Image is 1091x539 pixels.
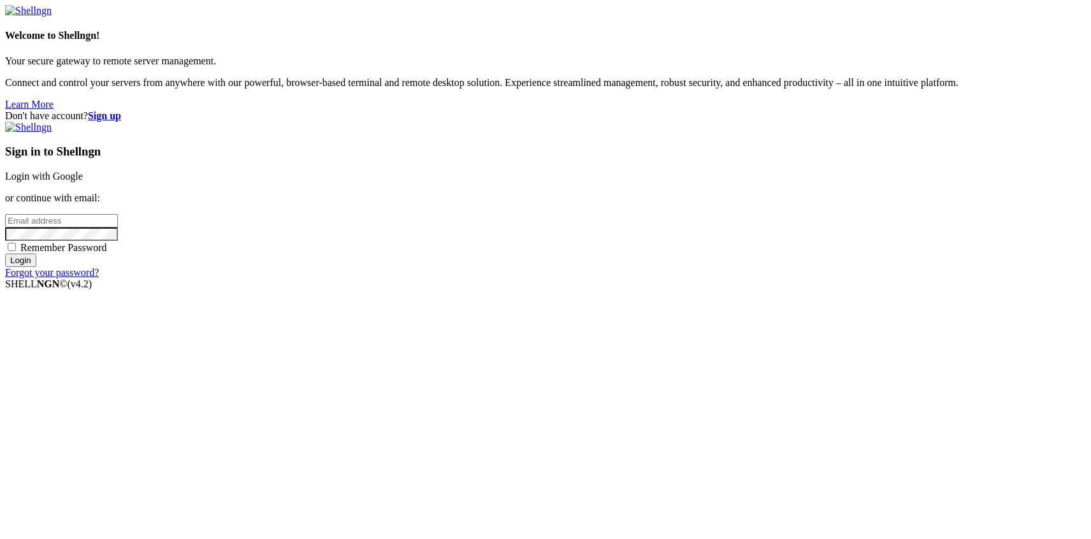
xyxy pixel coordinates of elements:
a: Sign up [88,110,121,121]
a: Login with Google [5,171,83,182]
input: Remember Password [8,243,16,251]
h4: Welcome to Shellngn! [5,30,1086,41]
h3: Sign in to Shellngn [5,145,1086,159]
img: Shellngn [5,122,52,133]
input: Login [5,254,36,267]
p: Your secure gateway to remote server management. [5,55,1086,67]
span: 4.2.0 [68,278,92,289]
span: SHELL © [5,278,92,289]
p: or continue with email: [5,192,1086,204]
input: Email address [5,214,118,227]
p: Connect and control your servers from anywhere with our powerful, browser-based terminal and remo... [5,77,1086,89]
a: Learn More [5,99,54,110]
img: Shellngn [5,5,52,17]
div: Don't have account? [5,110,1086,122]
a: Forgot your password? [5,267,99,278]
span: Remember Password [20,242,107,253]
b: NGN [37,278,60,289]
